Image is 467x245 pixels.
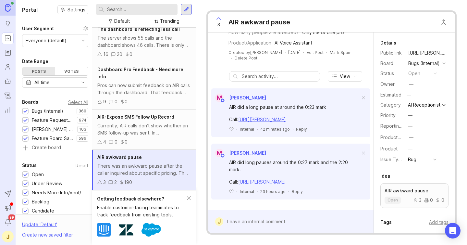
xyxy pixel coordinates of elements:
a: [URL][PERSON_NAME] [238,179,286,185]
div: Status [22,161,37,169]
div: — [409,81,413,88]
svg: toggle icon [78,80,88,85]
div: M [215,94,224,102]
span: open [387,198,398,203]
div: There was an awkward pause after the caller inquired about specific pricing. Then she finally ask... [97,162,190,177]
a: Reporting [2,104,14,116]
div: Create new saved filter [22,231,73,239]
div: · [236,126,237,132]
a: Changelog [2,90,14,101]
div: · [292,126,293,132]
div: Created by [PERSON_NAME] [228,50,282,55]
div: Internal [240,126,254,132]
div: J [215,217,223,226]
button: View [328,71,362,82]
button: J [2,231,14,242]
span: 99 [8,214,15,220]
span: AIR: Expose SMS Follow Up Record [97,114,174,120]
div: Default [114,18,130,25]
div: 20 [117,51,122,58]
div: Update ' Default ' [22,221,57,231]
div: [PERSON_NAME] (Public) [32,126,74,133]
span: 3 [217,21,220,28]
img: Zendesk logo [119,223,133,237]
div: 3 [413,198,422,202]
div: Only me or one pro [302,29,344,36]
span: [PERSON_NAME] [229,95,266,100]
div: Details [380,39,396,47]
div: — [408,112,412,119]
a: Autopilot [2,75,14,87]
span: AIR awkward pause [97,154,142,160]
div: Enable customer-facing teammates to track feedback from existing tools. [97,204,187,218]
a: [URL][PERSON_NAME] [406,49,449,57]
a: Ideas [2,18,14,30]
p: 596 [79,136,86,141]
div: 0 [424,198,433,202]
div: Reply [292,189,303,194]
a: Roadmaps [2,47,14,58]
div: 0 [436,198,444,202]
a: M[PERSON_NAME] [211,94,266,102]
a: Portal [2,32,14,44]
div: The server shows 55 calls and the dashboard shows 46 calls. There is only one call [DATE] and the... [97,34,190,49]
div: Bug [408,156,416,163]
div: AI Voice Assistant [275,39,312,46]
div: Posts [22,67,55,75]
span: [PERSON_NAME] [229,150,266,156]
div: Open Intercom Messenger [445,223,461,239]
img: Intercom logo [97,223,111,237]
div: Board [380,60,403,67]
p: 974 [79,118,86,123]
a: AIR: Expose SMS Follow Up RecordCurrently, AIR calls don’t show whether an SMS follow-up was sent... [92,110,196,150]
div: · [288,189,289,194]
div: · [236,189,237,194]
a: [URL][PERSON_NAME] [238,117,286,122]
div: Select All [68,100,88,104]
div: Reply [296,126,307,132]
div: Delete Post [235,55,257,61]
img: Canny Home [5,4,11,11]
button: Notifications [2,216,14,228]
div: User Segment [22,25,54,32]
span: View [340,73,350,80]
div: Votes [55,67,88,75]
div: Category [380,101,403,109]
img: member badge [220,98,225,103]
a: AIR awkward pauseThere was an awkward pause after the caller inquired about specific pricing. The... [92,150,196,190]
div: AI Receptionist [408,103,440,107]
p: AIR awkward pause [385,187,444,194]
div: Pros can now submit feedback on AIR calls through the dashboard. That feedback goes to Client Sup... [97,82,190,96]
div: Getting feedback elsewhere? [97,195,187,202]
div: · [303,50,304,55]
label: Issue Type [380,157,404,162]
div: All time [34,79,50,86]
button: Send to Autopilot [2,188,14,200]
span: 23 hours ago [260,189,286,194]
button: Announcements [2,202,14,214]
div: Idea [380,172,390,180]
div: Bugs (Internal) [408,60,440,67]
div: Bugs (Internal) [32,108,63,115]
span: The dashboard is reflecting less call [97,26,180,32]
div: Needs More Info/verif/repro [32,189,85,196]
div: 0 [129,51,132,58]
span: Settings [68,6,85,13]
div: AIR did a long pause at around the 0:23 mark [229,104,360,111]
div: — [409,134,413,141]
div: Edit Post [307,50,324,55]
div: · [285,50,286,55]
button: Settings [57,5,88,14]
div: Public link [380,49,403,57]
div: · [326,50,327,55]
div: Call: [229,116,360,123]
div: 0 [125,98,128,105]
span: 42 minutes ago [260,126,290,132]
div: — [408,145,412,152]
div: 0 [115,98,117,105]
div: Tags [380,218,392,226]
div: Feature Requests (Internal) [32,117,74,124]
div: Trending [160,18,179,25]
div: Currently, AIR calls don’t show whether an SMS follow-up was sent. In [GEOGRAPHIC_DATA], we can s... [97,122,190,136]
